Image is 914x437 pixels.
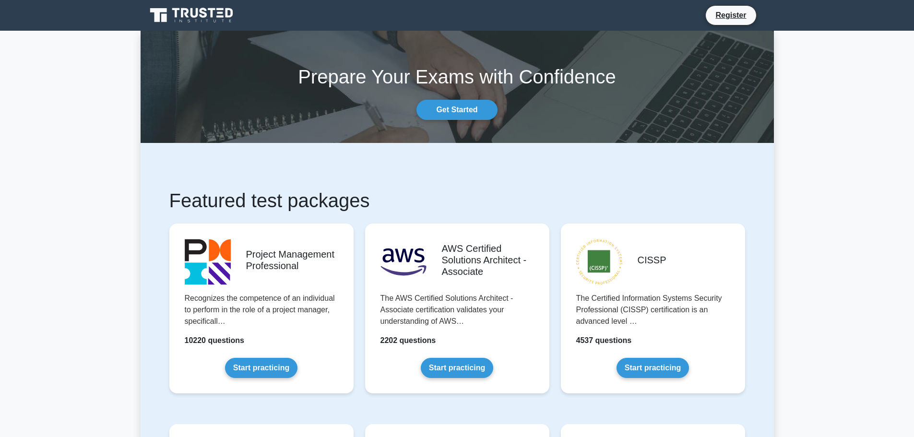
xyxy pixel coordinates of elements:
a: Start practicing [421,358,493,378]
a: Register [710,9,752,21]
a: Get Started [416,100,497,120]
h1: Featured test packages [169,189,745,212]
a: Start practicing [225,358,297,378]
h1: Prepare Your Exams with Confidence [141,65,774,88]
a: Start practicing [617,358,689,378]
